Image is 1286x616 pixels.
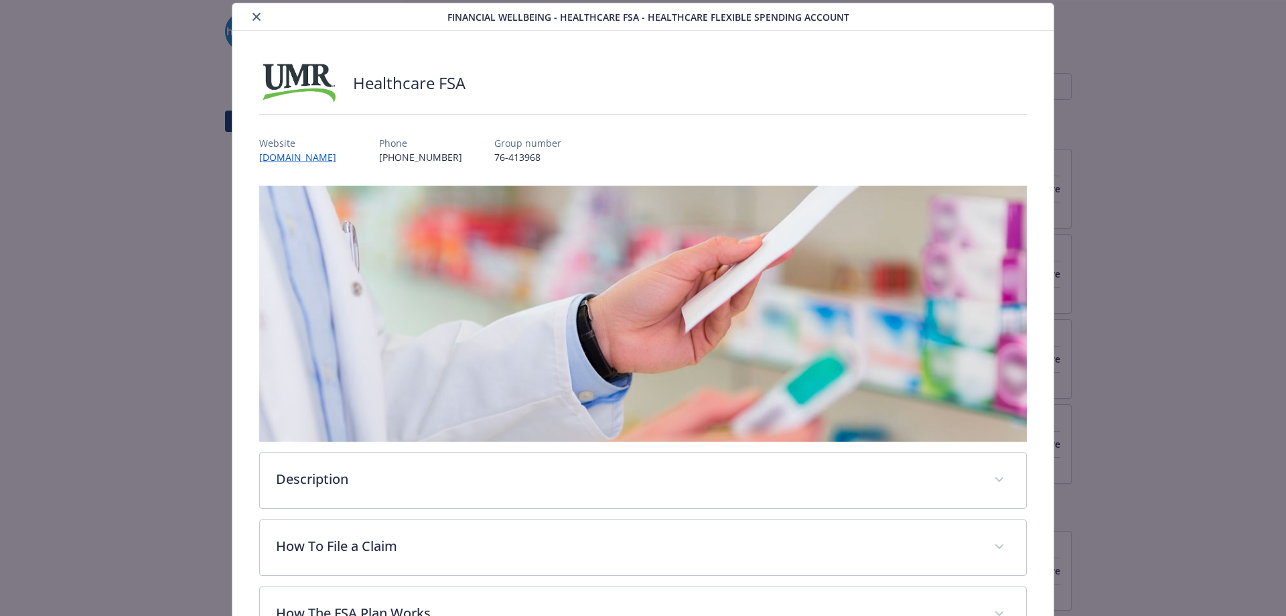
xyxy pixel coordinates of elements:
[276,469,979,489] p: Description
[379,136,462,150] p: Phone
[248,9,265,25] button: close
[259,186,1027,442] img: banner
[353,72,466,95] h2: Healthcare FSA
[259,136,347,150] p: Website
[259,151,347,164] a: [DOMAIN_NAME]
[259,63,340,103] img: UMR
[494,136,561,150] p: Group number
[260,520,1027,575] div: How To File a Claim
[276,536,979,556] p: How To File a Claim
[447,10,849,24] span: Financial Wellbeing - Healthcare FSA - Healthcare Flexible Spending Account
[260,453,1027,508] div: Description
[494,150,561,164] p: 76-413968
[379,150,462,164] p: [PHONE_NUMBER]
